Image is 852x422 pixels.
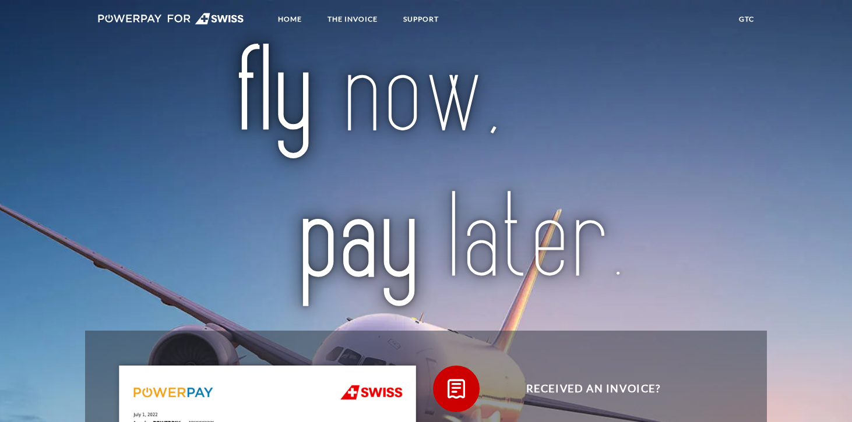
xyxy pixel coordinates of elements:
[98,13,244,24] img: logo-swiss-white.svg
[433,366,736,412] button: Received an invoice?
[729,9,764,30] a: GTC
[318,9,388,30] a: THE INVOICE
[442,374,471,403] img: qb_bill.svg
[128,42,724,308] img: title-swiss_en.svg
[268,9,312,30] a: Home
[393,9,449,30] a: SUPPORT
[450,366,736,412] span: Received an invoice?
